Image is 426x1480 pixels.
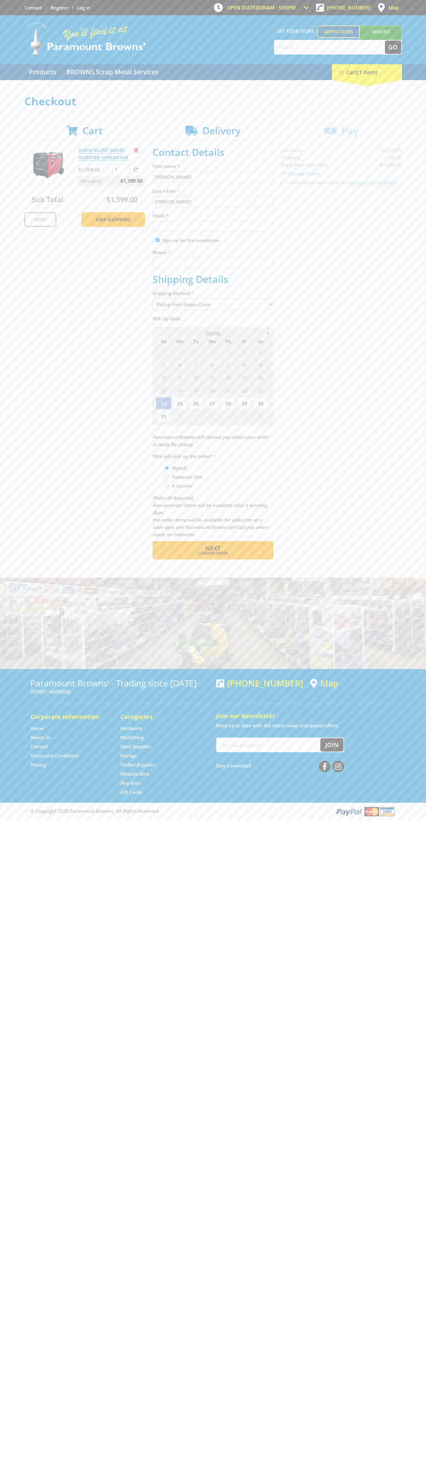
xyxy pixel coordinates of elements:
span: 3 [156,359,171,371]
a: Go to the Contact page [25,5,42,11]
h3: Paramount Browns' - Trading since [DATE] [30,678,210,688]
a: Go to the Terms and Conditions page [30,752,79,759]
span: Th [220,337,236,345]
span: Sub Total [32,195,63,204]
p: [STREET_ADDRESS] [30,688,210,695]
label: Last name [153,187,273,195]
div: [PHONE_NUMBER] [216,678,303,688]
a: Print [24,212,56,227]
span: 27 [204,397,220,409]
h5: Categories [120,713,198,721]
span: 2 [253,346,268,358]
span: Set your store [274,26,318,37]
span: 27 [156,346,171,358]
a: Go to the Hardware page [120,725,142,731]
span: 16 [253,372,268,384]
button: Join [320,738,343,752]
a: Go to the BROWNS Scrap Metal Services page [62,64,163,80]
span: 26 [188,397,204,409]
a: Mount [PERSON_NAME] [360,26,402,49]
a: Remove from cart [134,147,138,153]
label: Shipping Method [153,290,273,297]
span: 30 [253,397,268,409]
input: Search [275,41,385,54]
button: Next Confirm order [153,541,273,559]
span: We [204,337,220,345]
h2: Contact Details [153,146,273,158]
a: Go to the Home page [30,725,44,731]
span: 12 [188,372,204,384]
h5: Corporate Information [30,713,108,721]
span: Su [156,337,171,345]
p: Item total: [79,176,145,185]
a: 6.0KW SILENT SERIES INVERTER GENERATOR [79,147,128,161]
span: 3 [204,410,220,422]
a: Go to the About Us page [30,734,51,741]
span: 29 [237,397,252,409]
span: 5 [188,359,204,371]
input: Your email address [217,738,320,752]
span: 2 [188,410,204,422]
span: 22 [237,384,252,396]
span: Cart [83,124,103,137]
a: Go to the registration page [51,5,69,11]
span: $1,399.00 [120,176,143,185]
em: Paramount Browns will contact you when your order is ready for pickup [153,434,269,447]
label: Sign up for the newsletter [162,237,220,243]
span: 21 [220,384,236,396]
span: [DATE] [206,330,220,337]
span: Next [205,544,220,552]
button: Go [385,41,401,54]
input: Please select who will pick up the order. [165,466,169,470]
a: View a map of Gepps Cross location [310,678,338,688]
label: First name [153,163,273,170]
span: 9 [253,359,268,371]
span: 1 [172,410,188,422]
span: Sa [253,337,268,345]
a: Go to the Timber Supplies page [120,762,155,768]
span: 6 [204,359,220,371]
img: Paramount Browns' [24,21,146,55]
span: Fr [237,337,252,345]
label: Myself [170,463,188,473]
a: Go to the Skip Bins page [120,780,140,786]
a: Gepps Cross [317,26,360,38]
label: Pick Up Date [153,315,273,322]
span: Mo [172,337,188,345]
label: Someone Else [170,472,205,482]
span: 1 [237,346,252,358]
span: 29 [188,346,204,358]
h5: Join our Newsletter [216,712,396,720]
label: A Courier [170,481,195,491]
a: Go to the Wheelie Bins page [120,771,149,777]
a: Go to the Machinery page [120,734,144,741]
label: Email [153,212,273,219]
p: Keep up to date with the latest news and special offers. [216,722,396,729]
span: 28 [172,346,188,358]
a: Keep Shopping [81,212,145,227]
span: 4 [172,359,188,371]
span: 8 [237,359,252,371]
a: Go to the Contact page [30,743,48,750]
span: 18 [172,384,188,396]
span: Delivery [202,124,241,137]
span: 31 [156,410,171,422]
span: 23 [253,384,268,396]
span: 4 [220,410,236,422]
input: Please enter your email address. [153,221,273,232]
span: 10 [156,372,171,384]
span: OPEN [DATE] [227,4,296,11]
a: Go to the Gift Cards page [120,789,142,795]
div: ® Copyright 2025 Paramount Browns'. All Rights Reserved. [24,806,402,817]
span: 20 [204,384,220,396]
em: Photo ID Required. Non-preorder items will be available after 5 working days Pre-order items will... [153,495,268,537]
input: Please enter your first name. [153,171,273,182]
label: Phone [153,249,273,256]
span: 19 [188,384,204,396]
a: Log in [77,5,90,11]
input: Please enter your last name. [153,196,273,207]
a: Go to the Privacy page [30,762,46,768]
a: Go to the Steel Supplies page [120,743,151,750]
span: 11 [172,372,188,384]
a: Go to the Products page [24,64,61,80]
